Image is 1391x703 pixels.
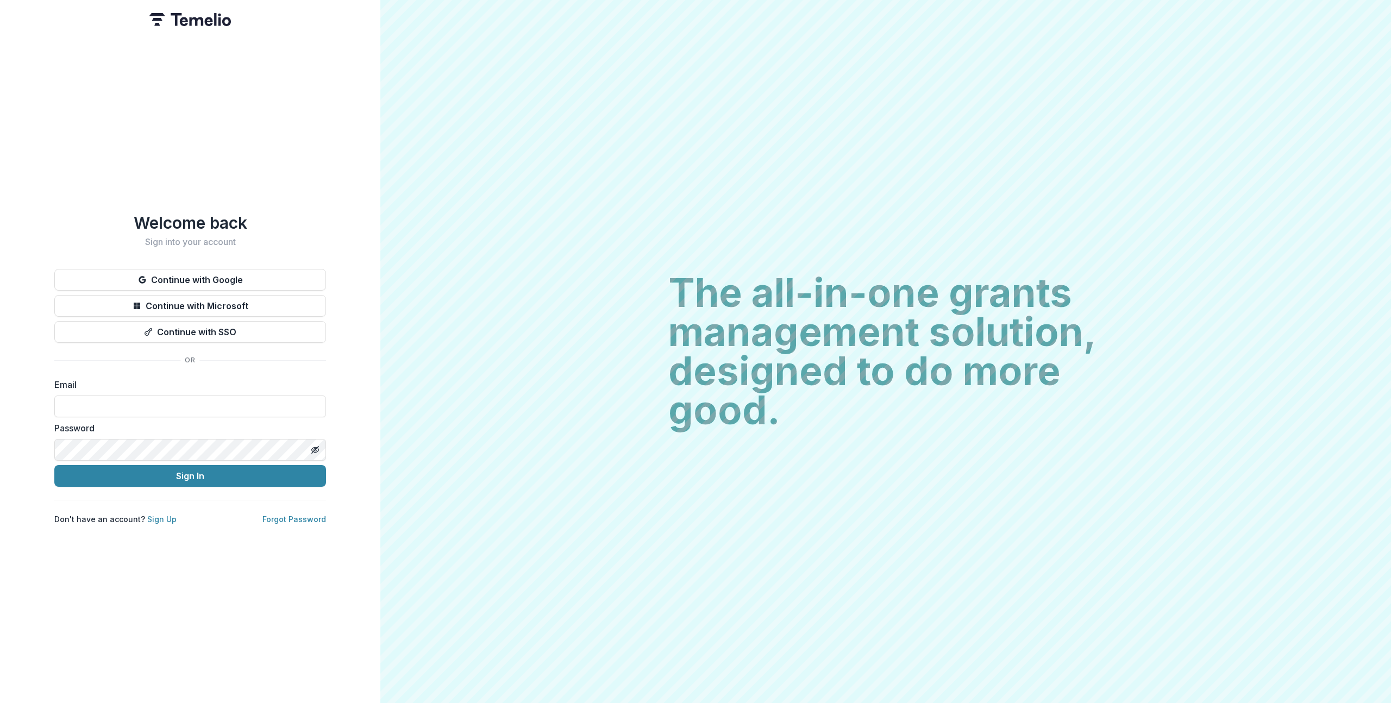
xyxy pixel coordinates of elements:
[262,514,326,524] a: Forgot Password
[54,269,326,291] button: Continue with Google
[54,378,319,391] label: Email
[54,513,177,525] p: Don't have an account?
[306,441,324,459] button: Toggle password visibility
[54,465,326,487] button: Sign In
[54,237,326,247] h2: Sign into your account
[54,321,326,343] button: Continue with SSO
[54,422,319,435] label: Password
[54,213,326,233] h1: Welcome back
[147,514,177,524] a: Sign Up
[54,295,326,317] button: Continue with Microsoft
[149,13,231,26] img: Temelio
